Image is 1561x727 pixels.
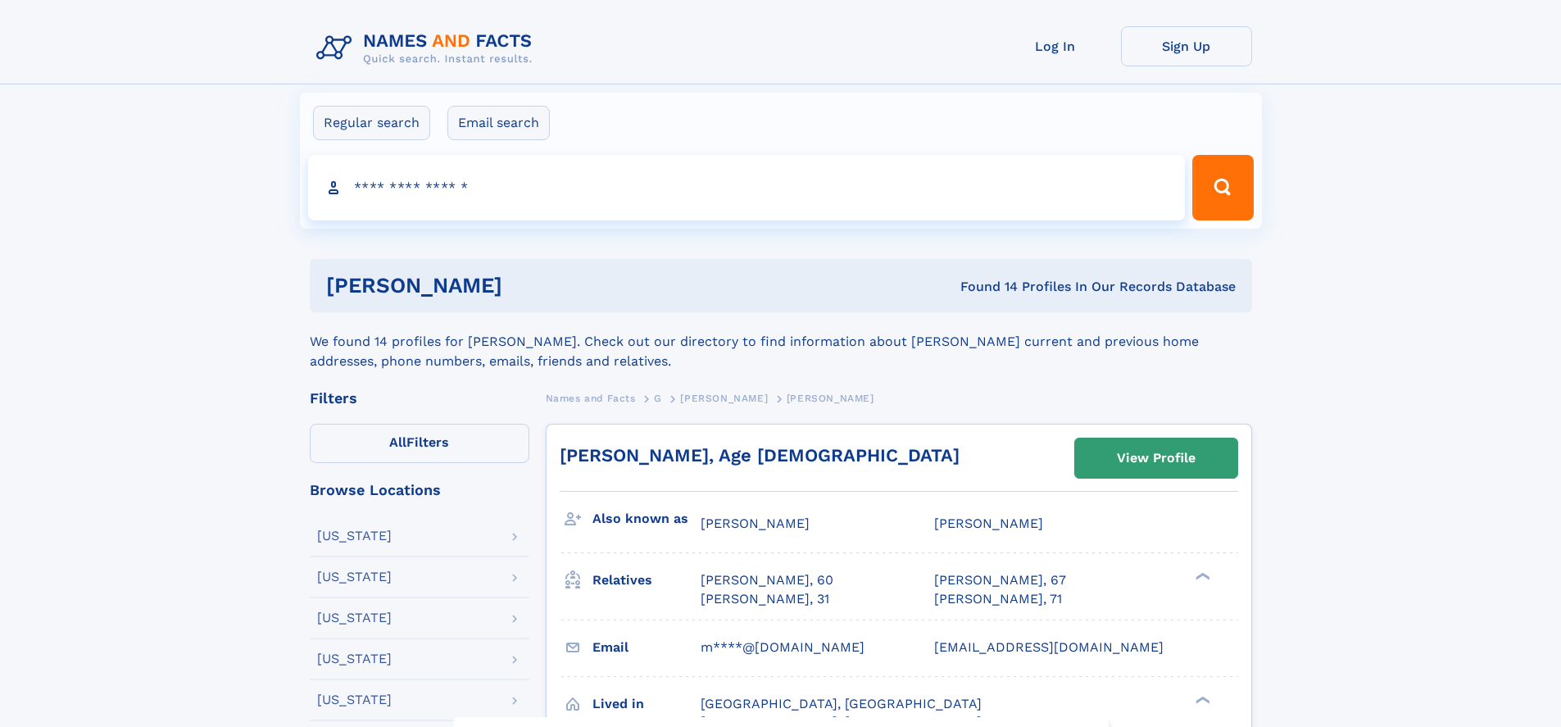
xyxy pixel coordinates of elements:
[592,634,701,661] h3: Email
[701,516,810,531] span: [PERSON_NAME]
[701,571,833,589] a: [PERSON_NAME], 60
[560,445,960,466] a: [PERSON_NAME], Age [DEMOGRAPHIC_DATA]
[701,590,829,608] a: [PERSON_NAME], 31
[934,639,1164,655] span: [EMAIL_ADDRESS][DOMAIN_NAME]
[787,393,874,404] span: [PERSON_NAME]
[990,26,1121,66] a: Log In
[934,516,1043,531] span: [PERSON_NAME]
[447,106,550,140] label: Email search
[1121,26,1252,66] a: Sign Up
[680,388,768,408] a: [PERSON_NAME]
[310,424,529,463] label: Filters
[654,388,662,408] a: G
[310,483,529,498] div: Browse Locations
[317,693,392,707] div: [US_STATE]
[934,590,1062,608] a: [PERSON_NAME], 71
[389,434,406,450] span: All
[1191,694,1211,705] div: ❯
[317,529,392,543] div: [US_STATE]
[326,275,732,296] h1: [PERSON_NAME]
[731,278,1236,296] div: Found 14 Profiles In Our Records Database
[592,505,701,533] h3: Also known as
[310,391,529,406] div: Filters
[546,388,636,408] a: Names and Facts
[317,570,392,584] div: [US_STATE]
[308,155,1186,220] input: search input
[654,393,662,404] span: G
[680,393,768,404] span: [PERSON_NAME]
[1191,571,1211,582] div: ❯
[934,571,1066,589] a: [PERSON_NAME], 67
[1192,155,1253,220] button: Search Button
[592,566,701,594] h3: Relatives
[317,652,392,666] div: [US_STATE]
[592,690,701,718] h3: Lived in
[310,26,546,70] img: Logo Names and Facts
[1117,439,1196,477] div: View Profile
[701,696,982,711] span: [GEOGRAPHIC_DATA], [GEOGRAPHIC_DATA]
[1075,438,1237,478] a: View Profile
[313,106,430,140] label: Regular search
[310,312,1252,371] div: We found 14 profiles for [PERSON_NAME]. Check out our directory to find information about [PERSON...
[317,611,392,625] div: [US_STATE]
